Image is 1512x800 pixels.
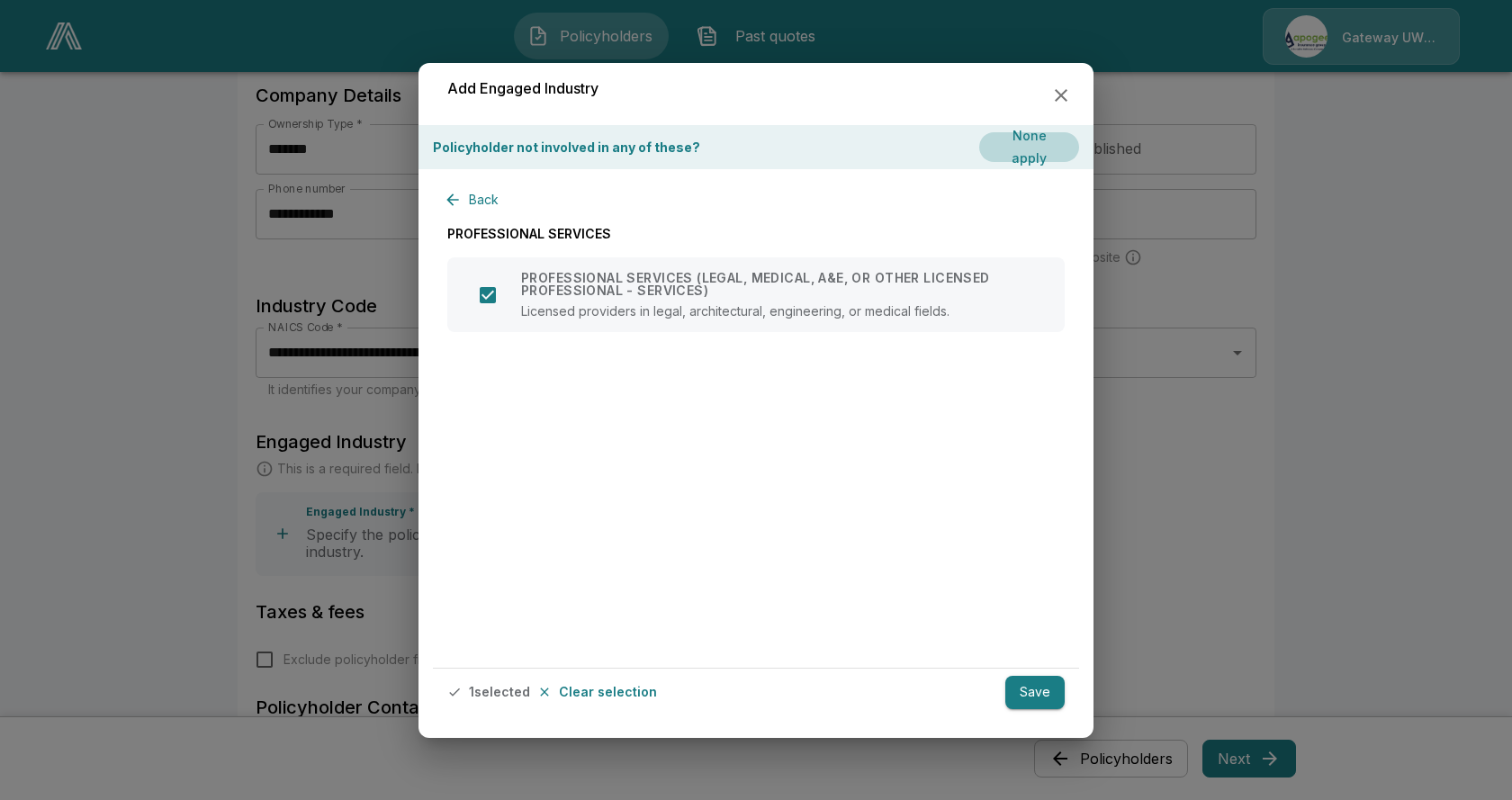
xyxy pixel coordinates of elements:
p: 1 selected [469,686,530,698]
p: Clear selection [559,686,657,698]
p: PROFESSIONAL SERVICES [447,224,1065,243]
button: Back [447,184,506,217]
p: Policyholder not involved in any of these? [433,138,700,157]
button: None apply [979,132,1079,162]
button: Save [1005,676,1065,709]
p: PROFESSIONAL SERVICES (LEGAL, MEDICAL, A&E, OR OTHER LICENSED PROFESSIONAL - SERVICES) [521,272,1043,297]
p: Licensed providers in legal, architectural, engineering, or medical fields. [521,304,1043,318]
h6: Add Engaged Industry [447,77,598,101]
